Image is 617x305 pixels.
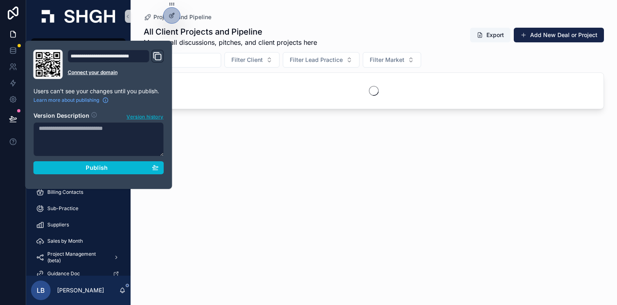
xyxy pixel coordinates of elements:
[26,33,131,276] div: scrollable content
[144,13,211,21] a: Projects and Pipeline
[144,26,317,37] h1: All Client Projects and Pipeline
[31,201,126,216] a: Sub-Practice
[363,52,421,68] button: Select Button
[224,52,280,68] button: Select Button
[470,28,510,42] button: Export
[33,97,109,103] a: Learn more about publishing
[86,164,108,171] span: Publish
[231,56,263,64] span: Filter Client
[144,37,317,47] span: Manage all discussions, pitches, and client projects here
[31,250,126,265] a: Project Management (beta)
[68,69,164,76] a: Connect your domain
[31,185,126,200] a: Billing Contacts
[31,38,126,53] a: Projects and Pipeline
[290,56,343,64] span: Filter Lead Practice
[514,28,604,42] button: Add New Deal or Project
[370,56,404,64] span: Filter Market
[42,10,115,23] img: App logo
[47,270,80,277] span: Guidance Doc
[31,217,126,232] a: Suppliers
[47,205,78,212] span: Sub-Practice
[47,189,83,195] span: Billing Contacts
[47,222,69,228] span: Suppliers
[31,234,126,248] a: Sales by Month
[33,161,164,174] button: Publish
[31,266,126,281] a: Guidance Doc
[37,285,45,295] span: LB
[47,238,83,244] span: Sales by Month
[33,112,89,121] h2: Version Description
[283,52,360,68] button: Select Button
[57,286,104,294] p: [PERSON_NAME]
[47,251,107,264] span: Project Management (beta)
[68,50,164,79] div: Domain and Custom Link
[127,112,163,120] span: Version history
[33,87,164,95] p: Users can't see your changes until you publish.
[153,13,211,21] span: Projects and Pipeline
[126,112,164,121] button: Version history
[33,97,99,103] span: Learn more about publishing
